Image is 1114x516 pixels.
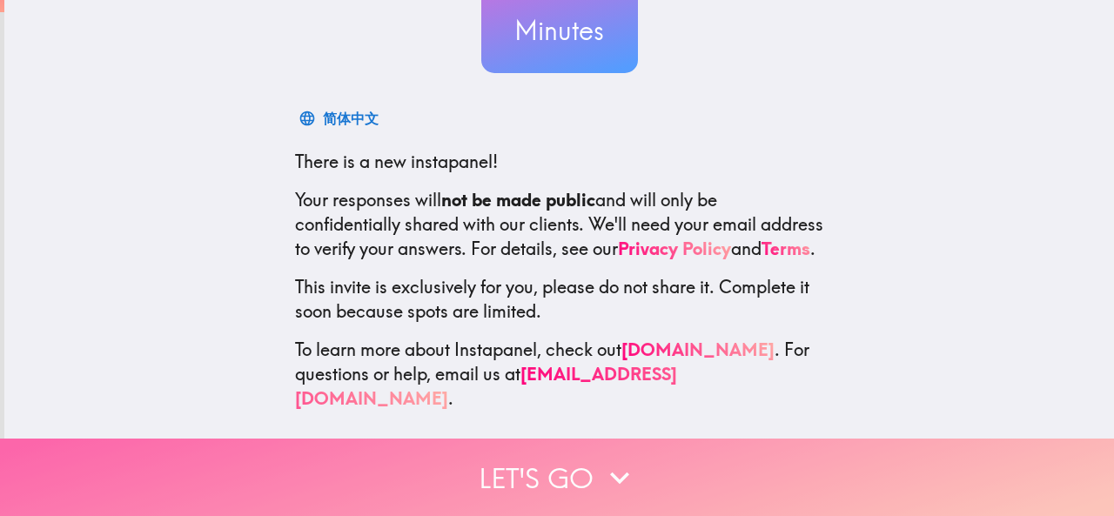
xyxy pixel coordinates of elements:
[621,338,775,360] a: [DOMAIN_NAME]
[295,188,824,261] p: Your responses will and will only be confidentially shared with our clients. We'll need your emai...
[295,151,498,172] span: There is a new instapanel!
[762,238,810,259] a: Terms
[618,238,731,259] a: Privacy Policy
[323,106,379,131] div: 简体中文
[295,101,386,136] button: 简体中文
[295,338,824,411] p: To learn more about Instapanel, check out . For questions or help, email us at .
[441,189,595,211] b: not be made public
[295,275,824,324] p: This invite is exclusively for you, please do not share it. Complete it soon because spots are li...
[481,12,638,49] h3: Minutes
[295,363,677,409] a: [EMAIL_ADDRESS][DOMAIN_NAME]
